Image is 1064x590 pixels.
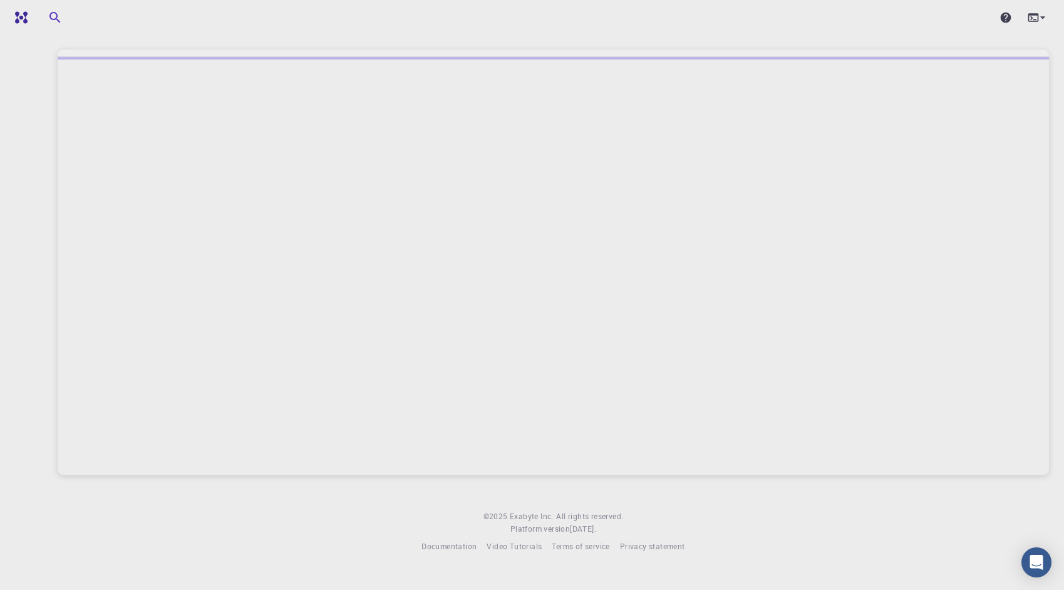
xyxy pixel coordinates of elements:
span: Video Tutorials [487,541,542,551]
span: Platform version [510,523,570,535]
span: © 2025 [483,510,510,523]
span: Documentation [421,541,477,551]
span: Terms of service [552,541,609,551]
span: Privacy statement [620,541,685,551]
span: All rights reserved. [556,510,623,523]
a: Video Tutorials [487,540,542,553]
a: [DATE]. [570,523,596,535]
span: [DATE] . [570,524,596,534]
a: Privacy statement [620,540,685,553]
a: Terms of service [552,540,609,553]
span: Exabyte Inc. [510,511,554,521]
a: Exabyte Inc. [510,510,554,523]
img: logo [10,11,28,24]
div: Open Intercom Messenger [1021,547,1051,577]
a: Documentation [421,540,477,553]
